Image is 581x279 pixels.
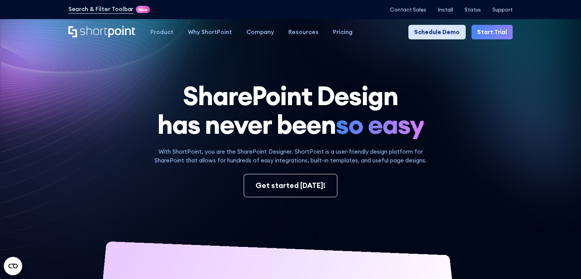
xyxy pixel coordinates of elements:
a: Why ShortPoint [181,25,239,39]
div: Resources [288,28,319,37]
button: Open CMP widget [4,257,22,275]
div: Get started [DATE]! [256,180,325,191]
a: Pricing [326,25,360,39]
div: Why ShortPoint [188,28,232,37]
span: so easy [336,110,424,139]
a: Resources [281,25,326,39]
a: Company [239,25,281,39]
div: Widget de chat [543,242,581,279]
a: Start Trial [471,25,513,39]
h1: SharePoint Design has never been [68,81,513,139]
a: Support [492,7,513,13]
a: Contact Sales [390,7,426,13]
div: Product [151,28,173,37]
div: Pricing [333,28,353,37]
p: With ShortPoint, you are the SharePoint Designer. ShortPoint is a user-friendly design platform f... [144,148,438,165]
a: Home [68,26,136,39]
a: Product [143,25,181,39]
div: Company [246,28,274,37]
a: Install [438,7,453,13]
a: Status [464,7,481,13]
iframe: Chat Widget [543,242,581,279]
a: Get started [DATE]! [244,174,338,197]
a: Search & Filter Toolbar [68,5,134,14]
a: Schedule Demo [408,25,465,39]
